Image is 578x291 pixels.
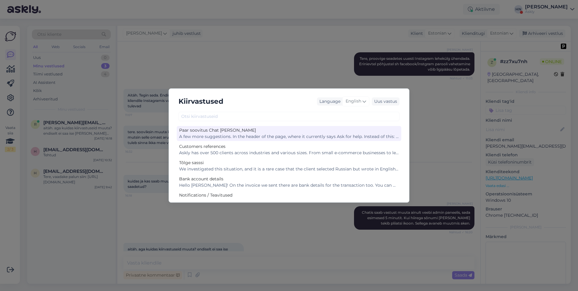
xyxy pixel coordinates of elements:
span: English [346,98,361,105]
div: Uus vastus [372,97,399,106]
div: Tõlge sasssi [179,160,399,166]
div: We investigated this situation, and it is a rare case that the client selected Russian but wrote ... [179,166,399,172]
div: Language [317,98,340,105]
h5: Kiirvastused [179,96,223,107]
div: Bank account details [179,176,399,182]
div: Customers references [179,143,399,150]
div: Hello [PERSON_NAME]! On the invoice we sent there are bank details for the transaction too. You c... [179,182,399,188]
div: Askly has over 500 clients across industries and various sizes. From small e-commerce businesses ... [179,150,399,156]
div: Paar soovitus Chat [PERSON_NAME] [179,127,399,133]
input: Otsi kiirvastuseid [179,112,399,121]
div: Notifications / Teavitused [179,192,399,198]
div: A few more suggestions. In the header of the page, where it currently says Ask for help. Instead ... [179,133,399,140]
